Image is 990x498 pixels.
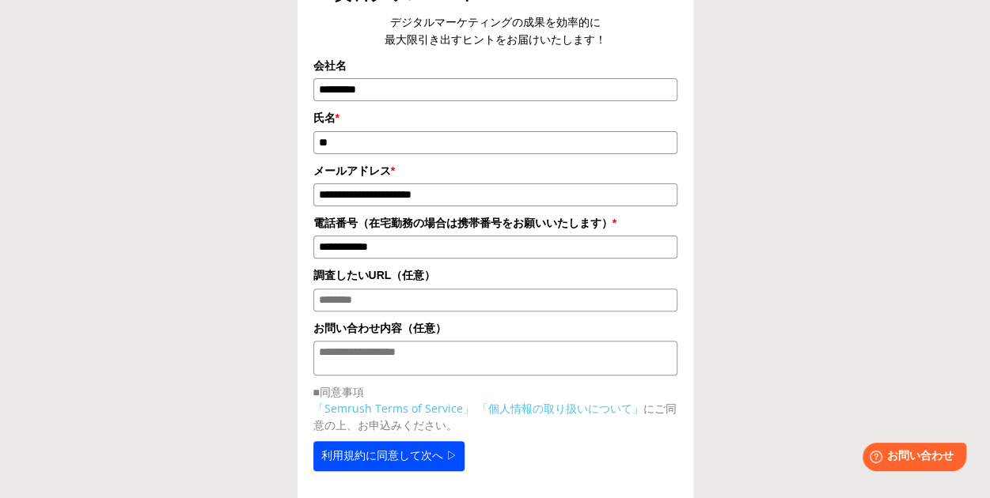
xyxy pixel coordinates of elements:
[849,436,973,481] iframe: Help widget launcher
[313,57,677,74] label: 会社名
[313,109,677,126] label: 氏名
[313,214,677,232] label: 電話番号（在宅勤務の場合は携帯番号をお願いいたします）
[313,400,677,433] p: にご同意の上、お申込みください。
[313,401,474,416] a: 「Semrush Terms of Service」
[313,162,677,179] label: メールアドレス
[477,401,643,416] a: 「個人情報の取り扱いについて」
[313,383,677,400] p: ■同意事項
[313,13,677,49] center: デジタルマーケティングの成果を効率的に 最大限引き出すヒントをお届けいたします！
[313,266,677,284] label: 調査したいURL（任意）
[313,319,677,337] label: お問い合わせ内容（任意）
[313,441,465,471] button: 利用規約に同意して次へ ▷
